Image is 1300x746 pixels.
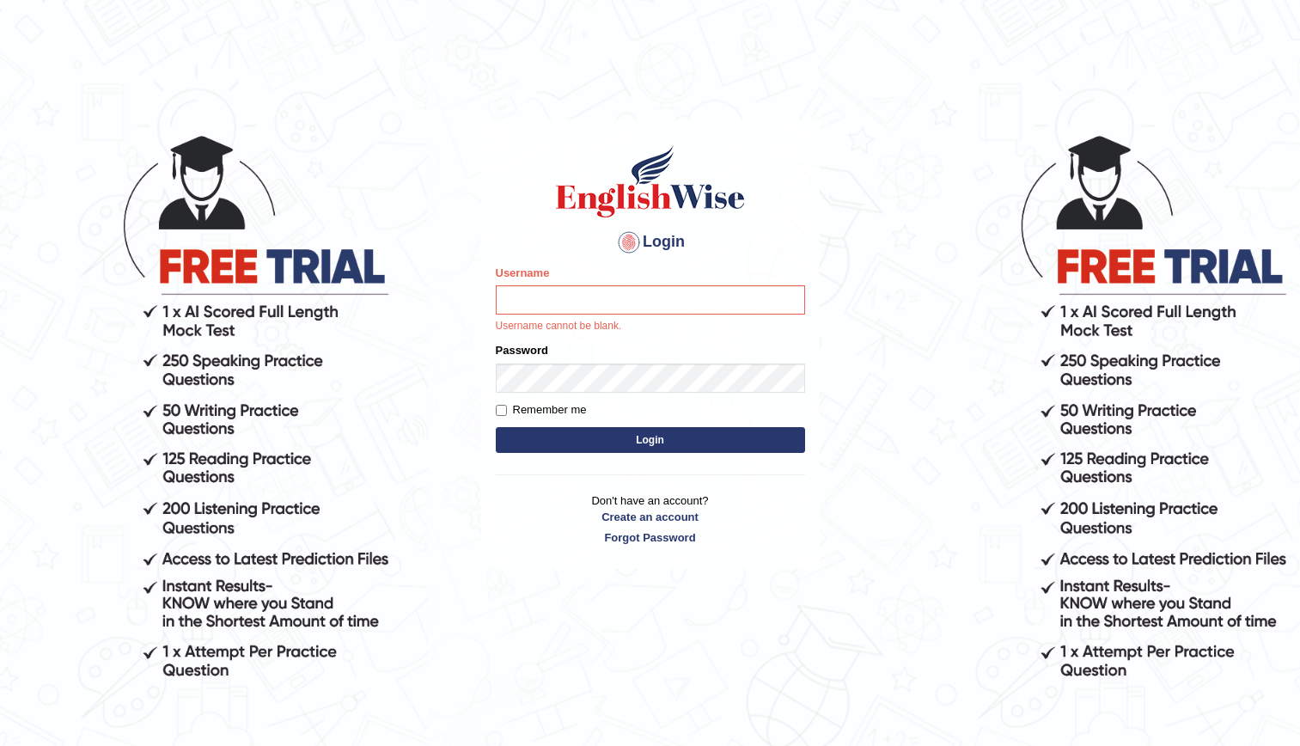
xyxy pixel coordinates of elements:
h4: Login [496,229,805,256]
button: Login [496,427,805,453]
label: Remember me [496,401,587,419]
label: Username [496,265,550,281]
a: Create an account [496,509,805,525]
p: Username cannot be blank. [496,319,805,334]
img: Logo of English Wise sign in for intelligent practice with AI [552,143,748,220]
a: Forgot Password [496,529,805,546]
input: Remember me [496,405,507,416]
p: Don't have an account? [496,492,805,546]
label: Password [496,342,548,358]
